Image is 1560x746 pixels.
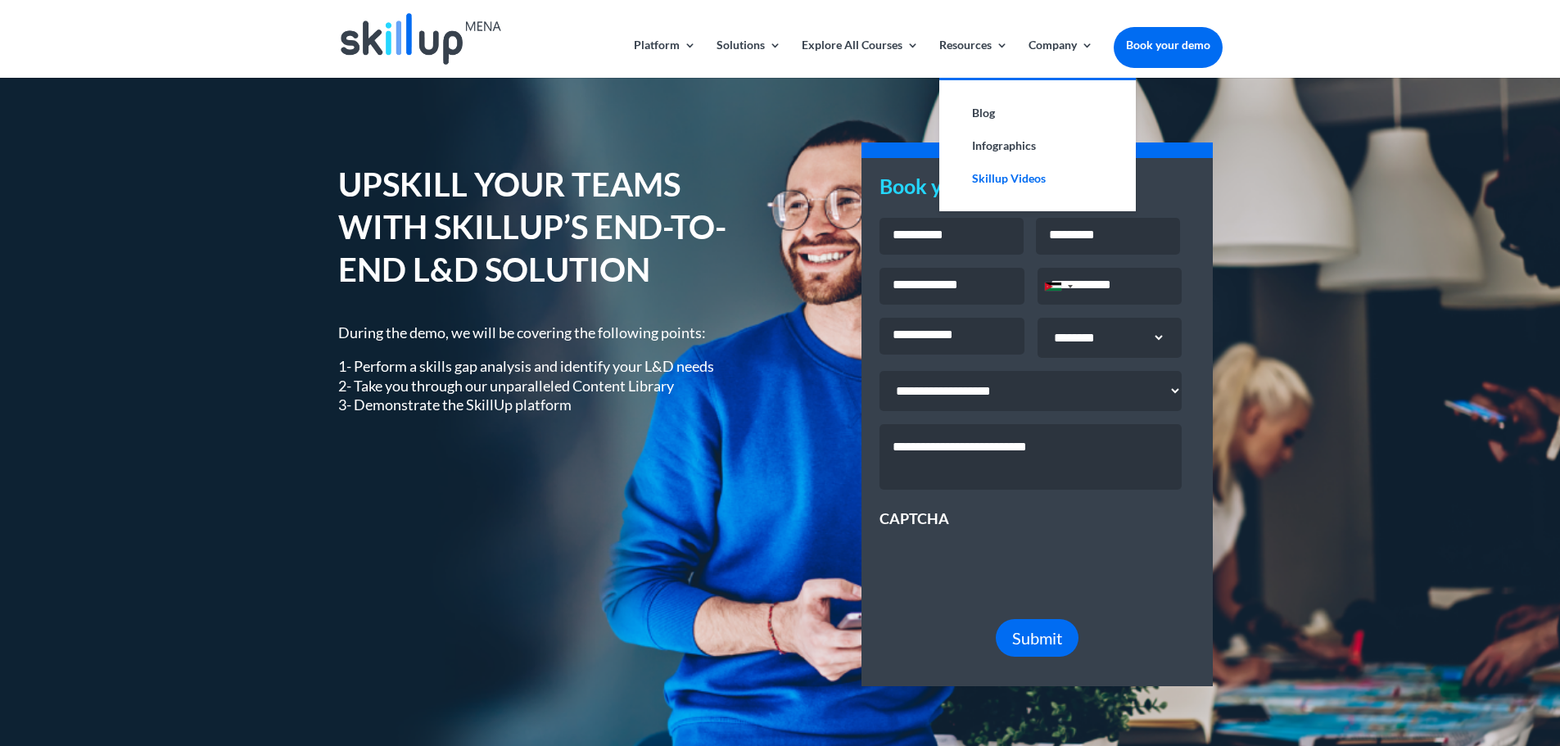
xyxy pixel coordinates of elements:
[879,509,949,528] label: CAPTCHA
[717,39,781,78] a: Solutions
[939,39,1008,78] a: Resources
[879,176,1195,205] h3: Book your demo now
[338,323,756,415] div: During the demo, we will be covering the following points:
[634,39,696,78] a: Platform
[996,619,1078,657] button: Submit
[1029,39,1093,78] a: Company
[1012,628,1062,648] span: Submit
[879,529,1128,593] iframe: reCAPTCHA
[956,129,1119,162] a: Infographics
[1287,569,1560,746] iframe: Chat Widget
[1038,269,1078,304] div: Selected country
[1114,27,1223,63] a: Book your demo
[802,39,919,78] a: Explore All Courses
[338,357,756,414] p: 1- Perform a skills gap analysis and identify your L&D needs 2- Take you through our unparalleled...
[956,162,1119,195] a: Skillup Videos
[338,163,756,299] h1: UPSKILL YOUR TEAMS WITH SKILLUP’S END-TO-END L&D SOLUTION
[956,97,1119,129] a: Blog
[341,13,501,65] img: Skillup Mena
